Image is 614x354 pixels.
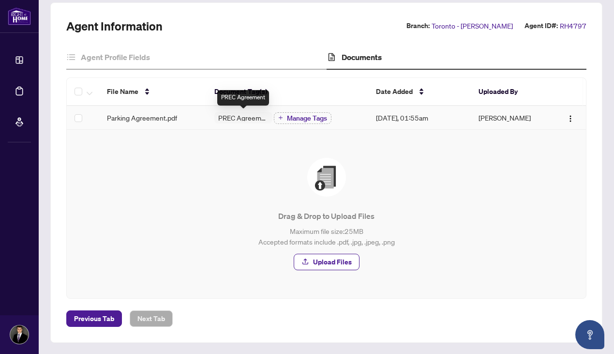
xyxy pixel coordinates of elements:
button: Open asap [575,320,604,349]
h4: Documents [342,51,382,63]
th: File Name [99,78,207,106]
td: [PERSON_NAME] [471,106,552,130]
th: Uploaded By [471,78,552,106]
label: Branch: [406,20,430,31]
div: PREC Agreement [217,90,269,106]
th: Date Added [368,78,470,106]
span: PREC Agreement [214,114,272,121]
span: Upload Files [313,254,352,270]
h2: Agent Information [66,18,163,34]
button: Next Tab [130,310,173,327]
p: Maximum file size: 25 MB Accepted formats include .pdf, .jpg, .jpeg, .png [86,226,567,247]
img: File Upload [307,158,346,197]
h4: Agent Profile Fields [81,51,150,63]
img: logo [8,7,31,25]
img: Logo [567,115,574,123]
span: Manage Tags [287,115,327,122]
td: [DATE], 01:55am [368,106,470,130]
button: Previous Tab [66,310,122,327]
img: Profile Icon [10,325,29,344]
button: Upload Files [294,254,359,270]
span: Previous Tab [74,311,114,326]
span: File UploadDrag & Drop to Upload FilesMaximum file size:25MBAccepted formats include .pdf, .jpg, ... [78,141,574,287]
span: Parking Agreement.pdf [107,112,177,123]
span: Toronto - [PERSON_NAME] [432,20,513,31]
button: Manage Tags [274,112,331,124]
p: Drag & Drop to Upload Files [86,210,567,222]
span: File Name [107,86,138,97]
label: Agent ID#: [524,20,558,31]
span: RH4797 [560,20,586,31]
span: Date Added [376,86,413,97]
th: Document Tag(s) [207,78,368,106]
button: Logo [563,110,578,125]
span: plus [278,115,283,120]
